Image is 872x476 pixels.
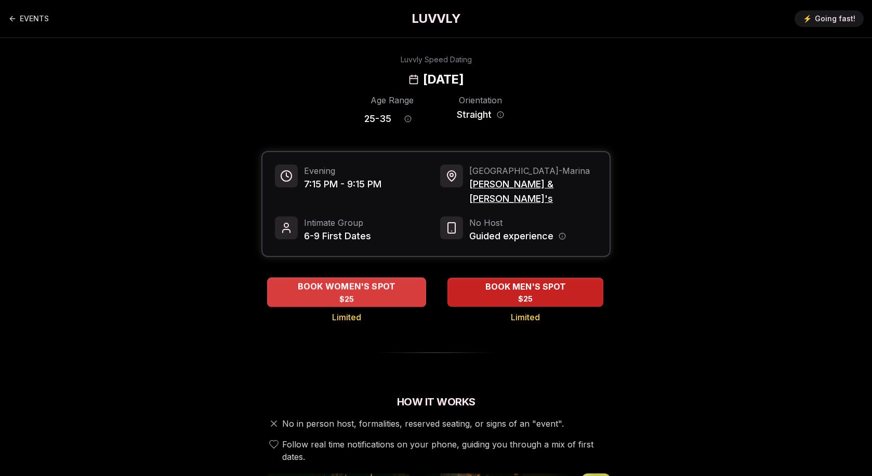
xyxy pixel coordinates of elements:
span: 25 - 35 [364,112,391,126]
span: $25 [339,294,354,304]
div: Orientation [453,94,508,106]
span: Straight [457,107,492,122]
div: Luvvly Speed Dating [401,55,472,65]
span: Going fast! [815,13,855,24]
span: [PERSON_NAME] & [PERSON_NAME]'s [469,177,597,206]
span: 7:15 PM - 9:15 PM [304,177,381,192]
span: BOOK WOMEN'S SPOT [296,280,398,293]
span: Limited [332,311,361,323]
span: Evening [304,165,381,177]
span: $25 [518,294,533,304]
a: Back to events [8,8,49,29]
span: ⚡️ [803,13,812,24]
button: Orientation information [497,111,504,118]
a: LUVVLY [412,10,460,27]
span: Limited [511,311,540,323]
h2: [DATE] [423,71,464,88]
span: No Host [469,216,566,229]
h2: How It Works [261,395,611,409]
span: Follow real time notifications on your phone, guiding you through a mix of first dates. [282,438,606,463]
span: 6-9 First Dates [304,229,371,243]
span: Intimate Group [304,216,371,229]
button: BOOK MEN'S SPOT - Limited [447,278,603,307]
span: No in person host, formalities, reserved seating, or signs of an "event". [282,417,564,430]
div: Age Range [364,94,419,106]
button: Host information [559,233,566,240]
span: BOOK MEN'S SPOT [483,280,568,293]
span: Guided experience [469,229,553,243]
button: BOOK WOMEN'S SPOT - Limited [267,277,426,307]
span: [GEOGRAPHIC_DATA] - Marina [469,165,597,177]
button: Age range information [397,107,419,130]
